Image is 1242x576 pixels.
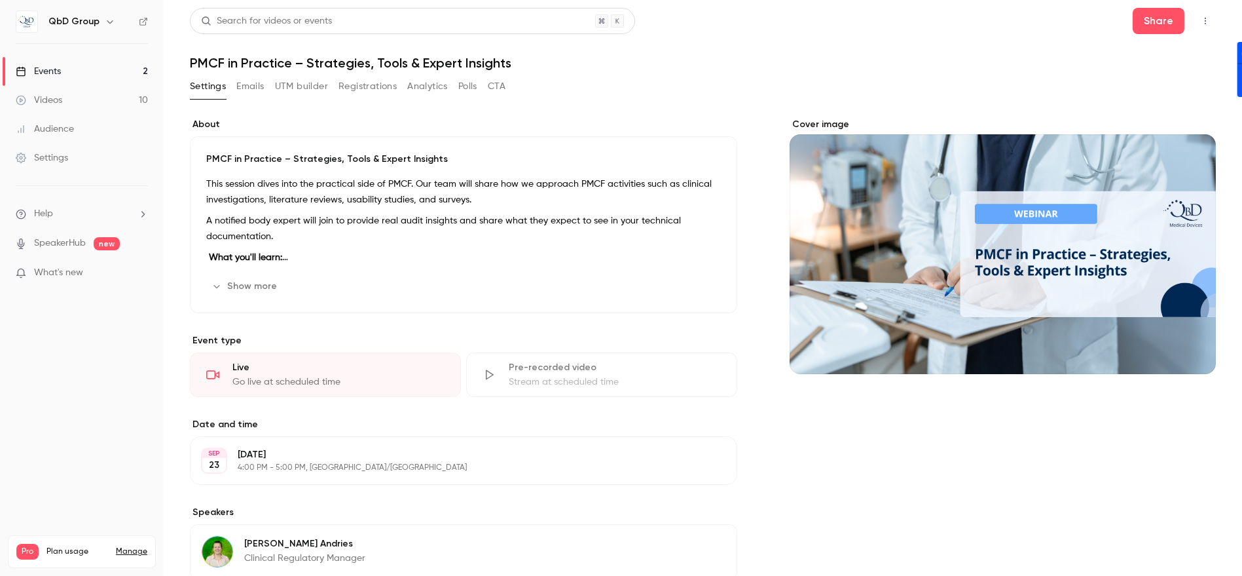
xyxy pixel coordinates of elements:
[209,253,288,262] strong: What you'll learn:
[206,276,285,297] button: Show more
[206,213,721,244] p: A notified body expert will join to provide real audit insights and share what they expect to see...
[190,506,737,519] label: Speakers
[16,544,39,560] span: Pro
[466,353,737,397] div: Pre-recorded videoStream at scheduled time
[202,449,226,458] div: SEP
[190,76,226,97] button: Settings
[209,459,219,472] p: 23
[46,547,108,557] span: Plan usage
[16,11,37,32] img: QbD Group
[238,463,668,473] p: 4:00 PM - 5:00 PM, [GEOGRAPHIC_DATA]/[GEOGRAPHIC_DATA]
[338,76,397,97] button: Registrations
[16,123,74,136] div: Audience
[206,176,721,208] p: This session dives into the practical side of PMCF. Our team will share how we approach PMCF acti...
[232,375,445,389] div: Go live at scheduled time
[190,353,461,397] div: LiveGo live at scheduled time
[190,55,1216,71] h1: PMCF in Practice – Strategies, Tools & Expert Insights
[190,334,737,347] p: Event type
[458,76,477,97] button: Polls
[16,94,62,107] div: Videos
[34,207,53,221] span: Help
[244,552,365,565] p: Clinical Regulatory Manager
[94,237,120,250] span: new
[34,266,83,280] span: What's new
[16,207,148,221] li: help-dropdown-opener
[16,151,68,164] div: Settings
[206,153,721,166] p: PMCF in Practice – Strategies, Tools & Expert Insights
[190,418,737,431] label: Date and time
[116,547,147,557] a: Manage
[16,65,61,78] div: Events
[34,237,86,250] a: SpeakerHub
[232,361,445,374] div: Live
[190,118,737,131] label: About
[201,14,332,28] div: Search for videos or events
[238,448,668,461] p: [DATE]
[202,536,233,567] img: Sarah Andries
[236,76,264,97] button: Emails
[790,118,1216,131] label: Cover image
[275,76,328,97] button: UTM builder
[509,375,721,389] div: Stream at scheduled time
[48,15,100,28] h6: QbD Group
[790,118,1216,374] section: Cover image
[488,76,505,97] button: CTA
[1133,8,1184,34] button: Share
[509,361,721,374] div: Pre-recorded video
[244,537,365,550] p: [PERSON_NAME] Andries
[407,76,448,97] button: Analytics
